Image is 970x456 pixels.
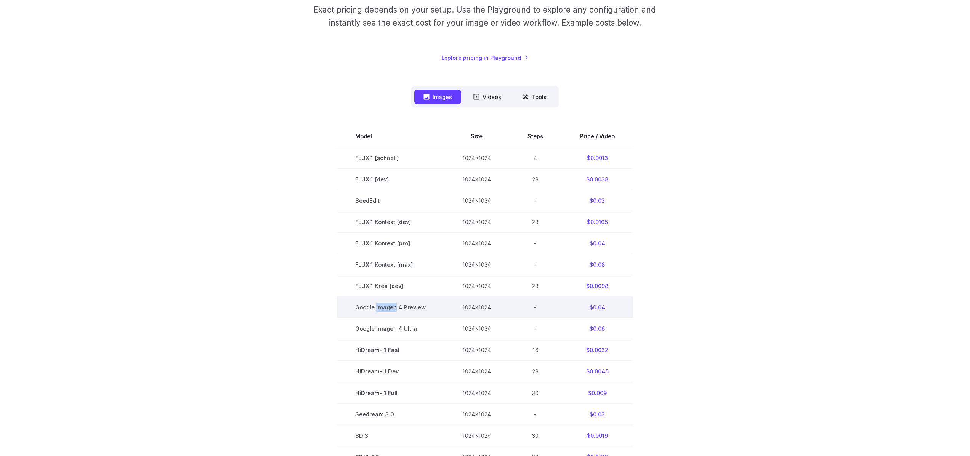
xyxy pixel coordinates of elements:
td: - [509,233,561,254]
td: $0.08 [561,254,633,275]
td: 1024x1024 [444,382,509,403]
td: 1024x1024 [444,339,509,361]
td: $0.03 [561,403,633,425]
td: - [509,403,561,425]
td: $0.0032 [561,339,633,361]
button: Tools [513,90,556,104]
td: - [509,297,561,318]
th: Steps [509,126,561,147]
td: $0.04 [561,233,633,254]
td: HiDream-I1 Dev [337,361,444,382]
td: 1024x1024 [444,361,509,382]
td: 30 [509,382,561,403]
td: 28 [509,275,561,297]
td: $0.06 [561,318,633,339]
td: HiDream-I1 Fast [337,339,444,361]
a: Explore pricing in Playground [441,53,529,62]
td: 28 [509,211,561,233]
td: FLUX.1 [schnell] [337,147,444,169]
td: 1024x1024 [444,275,509,297]
button: Videos [464,90,510,104]
td: 1024x1024 [444,233,509,254]
td: FLUX.1 Kontext [pro] [337,233,444,254]
td: $0.04 [561,297,633,318]
td: 1024x1024 [444,403,509,425]
td: Seedream 3.0 [337,403,444,425]
td: $0.0038 [561,169,633,190]
th: Size [444,126,509,147]
td: $0.03 [561,190,633,211]
td: 1024x1024 [444,190,509,211]
td: HiDream-I1 Full [337,382,444,403]
td: $0.0098 [561,275,633,297]
td: 28 [509,169,561,190]
th: Model [337,126,444,147]
td: $0.009 [561,382,633,403]
td: 1024x1024 [444,297,509,318]
td: Google Imagen 4 Ultra [337,318,444,339]
td: Google Imagen 4 Preview [337,297,444,318]
td: $0.0105 [561,211,633,233]
td: FLUX.1 Kontext [max] [337,254,444,275]
td: SD 3 [337,425,444,446]
td: SeedEdit [337,190,444,211]
td: - [509,318,561,339]
td: 16 [509,339,561,361]
td: FLUX.1 Kontext [dev] [337,211,444,233]
td: FLUX.1 Krea [dev] [337,275,444,297]
td: $0.0045 [561,361,633,382]
p: Exact pricing depends on your setup. Use the Playground to explore any configuration and instantl... [299,3,670,29]
td: 30 [509,425,561,446]
td: 28 [509,361,561,382]
td: 1024x1024 [444,318,509,339]
td: 1024x1024 [444,425,509,446]
td: $0.0013 [561,147,633,169]
button: Images [414,90,461,104]
th: Price / Video [561,126,633,147]
td: 1024x1024 [444,147,509,169]
td: - [509,190,561,211]
td: - [509,254,561,275]
td: 1024x1024 [444,169,509,190]
td: $0.0019 [561,425,633,446]
td: 4 [509,147,561,169]
td: 1024x1024 [444,211,509,233]
td: FLUX.1 [dev] [337,169,444,190]
td: 1024x1024 [444,254,509,275]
